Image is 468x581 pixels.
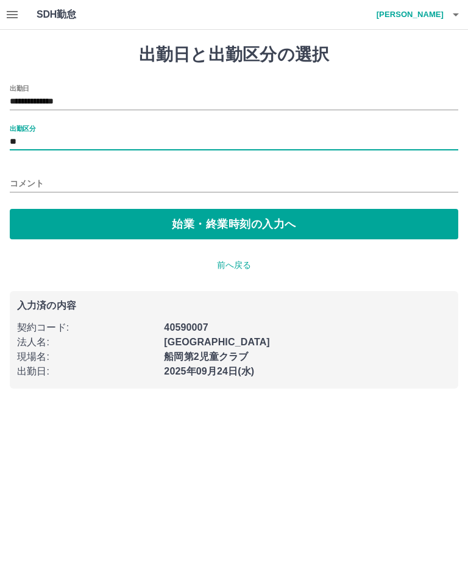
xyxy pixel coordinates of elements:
p: 出勤日 : [17,364,157,379]
p: 法人名 : [17,335,157,350]
label: 出勤区分 [10,124,35,133]
b: 船岡第2児童クラブ [164,351,248,362]
h1: 出勤日と出勤区分の選択 [10,44,458,65]
b: [GEOGRAPHIC_DATA] [164,337,270,347]
b: 2025年09月24日(水) [164,366,254,376]
b: 40590007 [164,322,208,333]
p: 現場名 : [17,350,157,364]
p: 契約コード : [17,320,157,335]
button: 始業・終業時刻の入力へ [10,209,458,239]
label: 出勤日 [10,83,29,93]
p: 前へ戻る [10,259,458,272]
p: 入力済の内容 [17,301,451,311]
